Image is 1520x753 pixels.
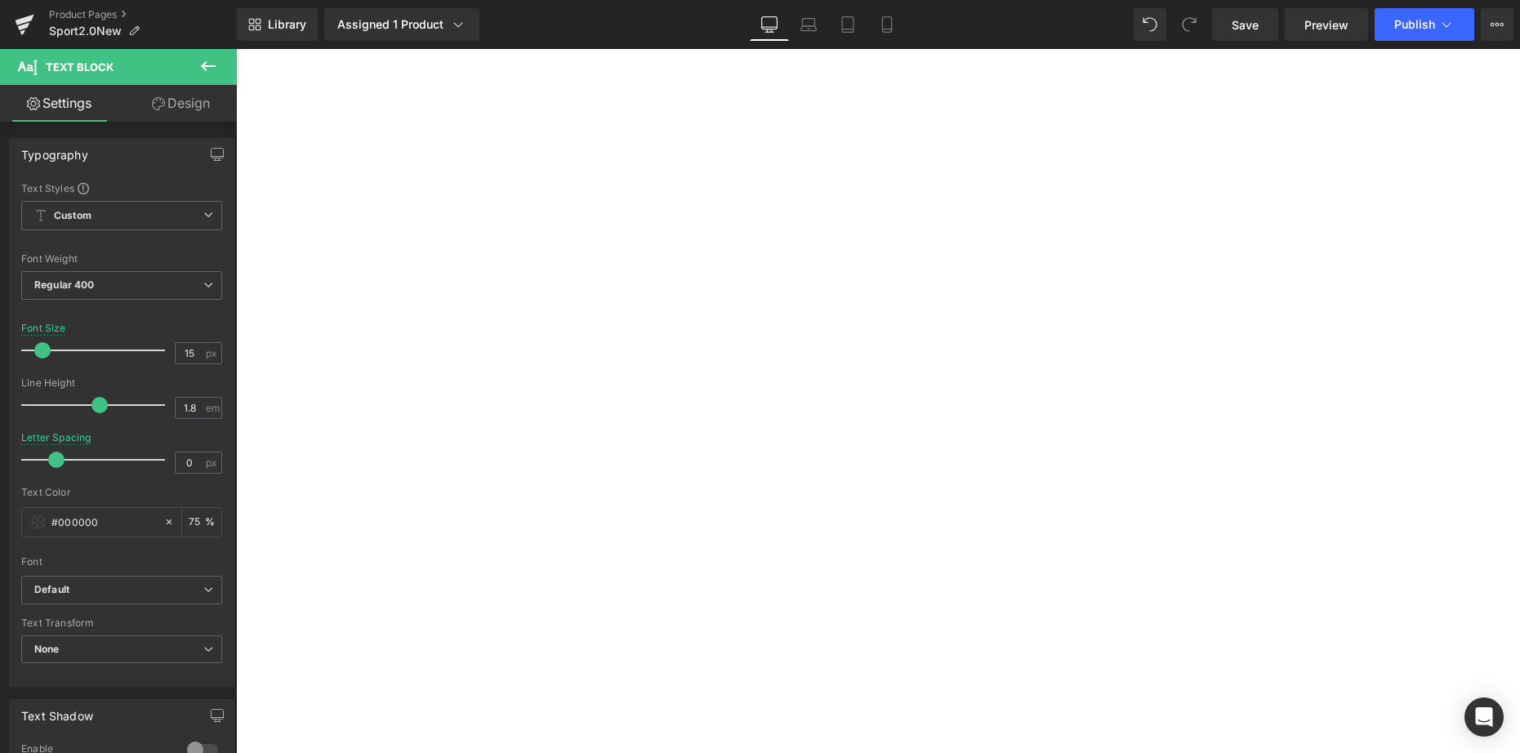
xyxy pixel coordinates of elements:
div: Text Transform [21,617,222,629]
button: More [1481,8,1513,41]
div: Text Color [21,487,222,498]
div: Typography [21,139,88,162]
div: Font Weight [21,253,222,265]
a: New Library [237,8,318,41]
b: Custom [54,209,91,223]
input: Color [51,513,156,531]
b: Regular 400 [34,278,95,291]
a: Mobile [867,8,907,41]
a: Laptop [789,8,828,41]
span: Save [1232,16,1259,33]
div: Text Styles [21,181,222,194]
span: Preview [1304,16,1348,33]
div: Letter Spacing [21,432,91,443]
div: Open Intercom Messenger [1464,697,1504,737]
div: Font [21,556,222,568]
div: Assigned 1 Product [337,16,466,33]
a: Design [122,85,240,122]
div: Text Shadow [21,700,93,723]
span: em [206,403,220,413]
span: Text Block [46,60,114,74]
div: Line Height [21,377,222,389]
a: Tablet [828,8,867,41]
a: Product Pages [49,8,237,21]
span: Library [268,17,306,32]
button: Publish [1375,8,1474,41]
span: px [206,457,220,468]
span: Sport2.0New [49,25,122,38]
span: Publish [1394,18,1435,31]
a: Desktop [750,8,789,41]
button: Undo [1134,8,1166,41]
div: % [182,508,221,537]
b: None [34,643,60,655]
a: Preview [1285,8,1368,41]
span: px [206,348,220,359]
div: Font Size [21,323,66,334]
button: Redo [1173,8,1206,41]
i: Default [34,583,69,597]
